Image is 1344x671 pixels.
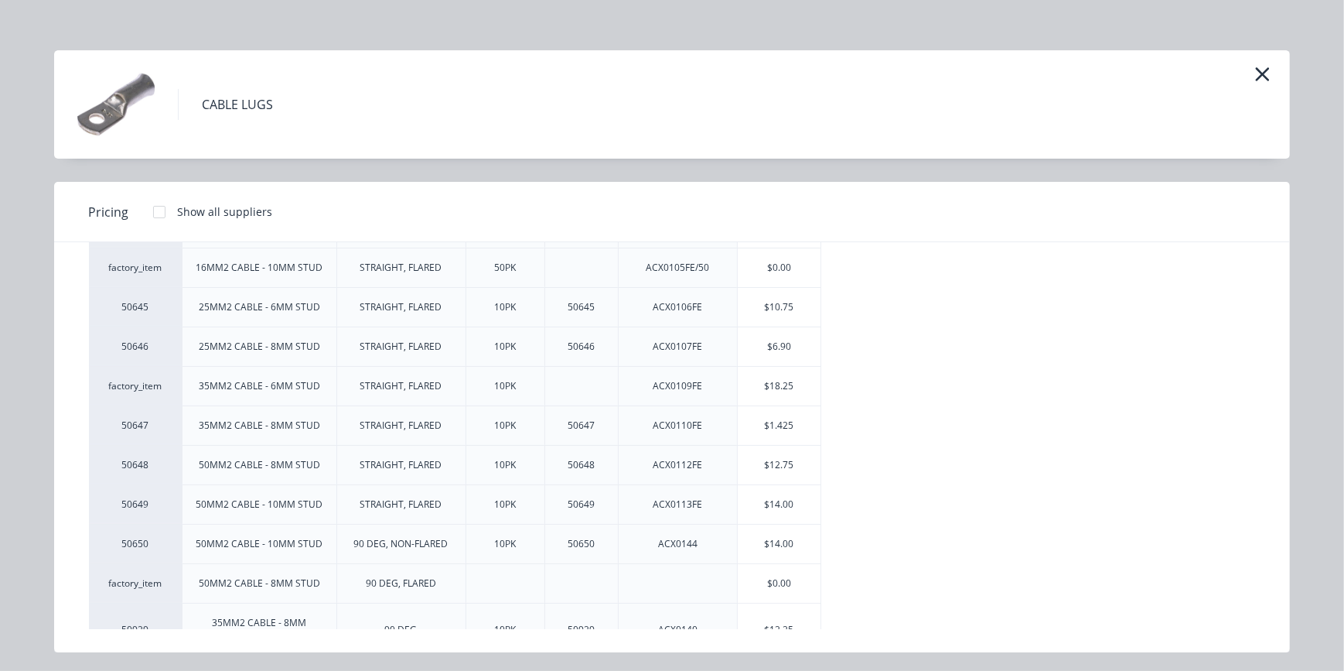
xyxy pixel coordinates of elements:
[653,419,703,433] div: ACX0110FE
[202,95,273,114] div: CABLE LUGS
[360,261,442,275] div: STRAIGHT, FLARED
[568,458,595,472] div: 50648
[494,419,516,433] div: 10PK
[568,537,595,551] div: 50650
[89,327,182,366] div: 50646
[494,340,516,354] div: 10PK
[568,300,595,314] div: 50645
[738,604,820,656] div: $12.25
[199,340,320,354] div: 25MM2 CABLE - 8MM STUD
[494,261,516,275] div: 50PK
[658,623,698,637] div: ACX0140
[89,406,182,445] div: 50647
[360,379,442,393] div: STRAIGHT, FLARED
[738,248,820,287] div: $0.00
[738,367,820,406] div: $18.25
[77,66,155,143] img: CABLE LUGS
[199,458,320,472] div: 50MM2 CABLE - 8MM STUD
[89,563,182,603] div: factory_item
[89,445,182,484] div: 50648
[494,537,516,551] div: 10PK
[366,577,436,591] div: 90 DEG, FLARED
[89,603,182,656] div: 50929
[196,261,322,275] div: 16MM2 CABLE - 10MM STUD
[360,419,442,433] div: STRAIGHT, FLARED
[385,623,418,637] div: 90 DEG
[738,327,820,366] div: $6.90
[89,366,182,406] div: factory_item
[89,484,182,524] div: 50649
[738,525,820,563] div: $14.00
[738,564,820,603] div: $0.00
[738,288,820,327] div: $10.75
[196,498,322,512] div: 50MM2 CABLE - 10MM STUD
[494,623,516,637] div: 10PK
[89,524,182,563] div: 50650
[360,340,442,354] div: STRAIGHT, FLARED
[653,340,703,354] div: ACX0107FE
[494,498,516,512] div: 10PK
[89,248,182,287] div: factory_item
[199,577,320,591] div: 50MM2 CABLE - 8MM STUD
[658,537,698,551] div: ACX0144
[494,458,516,472] div: 10PK
[199,419,320,433] div: 35MM2 CABLE - 8MM STUD
[360,300,442,314] div: STRAIGHT, FLARED
[196,537,322,551] div: 50MM2 CABLE - 10MM STUD
[653,300,703,314] div: ACX0106FE
[199,379,320,393] div: 35MM2 CABLE - 6MM STUD
[738,485,820,524] div: $14.00
[360,458,442,472] div: STRAIGHT, FLARED
[653,458,703,472] div: ACX0112FE
[738,406,820,445] div: $1.425
[494,300,516,314] div: 10PK
[199,300,320,314] div: 25MM2 CABLE - 6MM STUD
[354,537,449,551] div: 90 DEG, NON-FLARED
[177,204,272,220] div: Show all suppliers
[568,419,595,433] div: 50647
[646,261,710,275] div: ACX0105FE/50
[568,498,595,512] div: 50649
[738,446,820,484] div: $12.75
[360,498,442,512] div: STRAIGHT, FLARED
[89,287,182,327] div: 50645
[568,623,595,637] div: 50929
[653,379,703,393] div: ACX0109FE
[494,379,516,393] div: 10PK
[568,340,595,354] div: 50646
[88,203,128,221] span: Pricing
[212,616,306,644] div: 35MM2 CABLE - 8MM STUD
[653,498,703,512] div: ACX0113FE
